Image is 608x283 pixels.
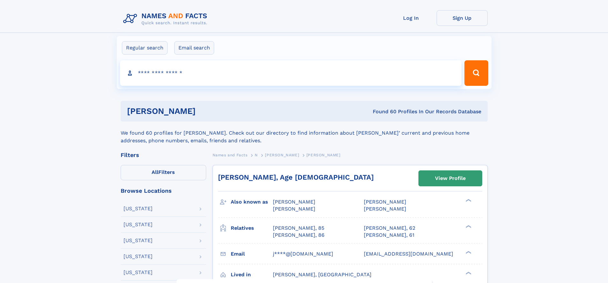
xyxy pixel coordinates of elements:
[124,254,153,259] div: [US_STATE]
[364,206,406,212] span: [PERSON_NAME]
[464,198,472,203] div: ❯
[265,151,299,159] a: [PERSON_NAME]
[124,206,153,211] div: [US_STATE]
[152,169,158,175] span: All
[231,197,273,207] h3: Also known as
[284,108,481,115] div: Found 60 Profiles In Our Records Database
[464,60,488,86] button: Search Button
[464,224,472,228] div: ❯
[231,249,273,259] h3: Email
[273,199,315,205] span: [PERSON_NAME]
[364,251,453,257] span: [EMAIL_ADDRESS][DOMAIN_NAME]
[364,225,415,232] a: [PERSON_NAME], 62
[273,272,372,278] span: [PERSON_NAME], [GEOGRAPHIC_DATA]
[122,41,168,55] label: Regular search
[174,41,214,55] label: Email search
[121,165,206,180] label: Filters
[124,222,153,227] div: [US_STATE]
[127,107,284,115] h1: [PERSON_NAME]
[364,199,406,205] span: [PERSON_NAME]
[121,122,488,145] div: We found 60 profiles for [PERSON_NAME]. Check out our directory to find information about [PERSON...
[364,232,414,239] a: [PERSON_NAME], 61
[435,171,466,186] div: View Profile
[121,10,213,27] img: Logo Names and Facts
[121,152,206,158] div: Filters
[464,250,472,254] div: ❯
[464,271,472,275] div: ❯
[273,232,325,239] a: [PERSON_NAME], 86
[255,151,258,159] a: N
[231,269,273,280] h3: Lived in
[386,10,437,26] a: Log In
[124,270,153,275] div: [US_STATE]
[419,171,482,186] a: View Profile
[265,153,299,157] span: [PERSON_NAME]
[231,223,273,234] h3: Relatives
[273,206,315,212] span: [PERSON_NAME]
[218,173,374,181] a: [PERSON_NAME], Age [DEMOGRAPHIC_DATA]
[437,10,488,26] a: Sign Up
[124,238,153,243] div: [US_STATE]
[255,153,258,157] span: N
[213,151,248,159] a: Names and Facts
[306,153,341,157] span: [PERSON_NAME]
[120,60,462,86] input: search input
[273,225,324,232] a: [PERSON_NAME], 85
[121,188,206,194] div: Browse Locations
